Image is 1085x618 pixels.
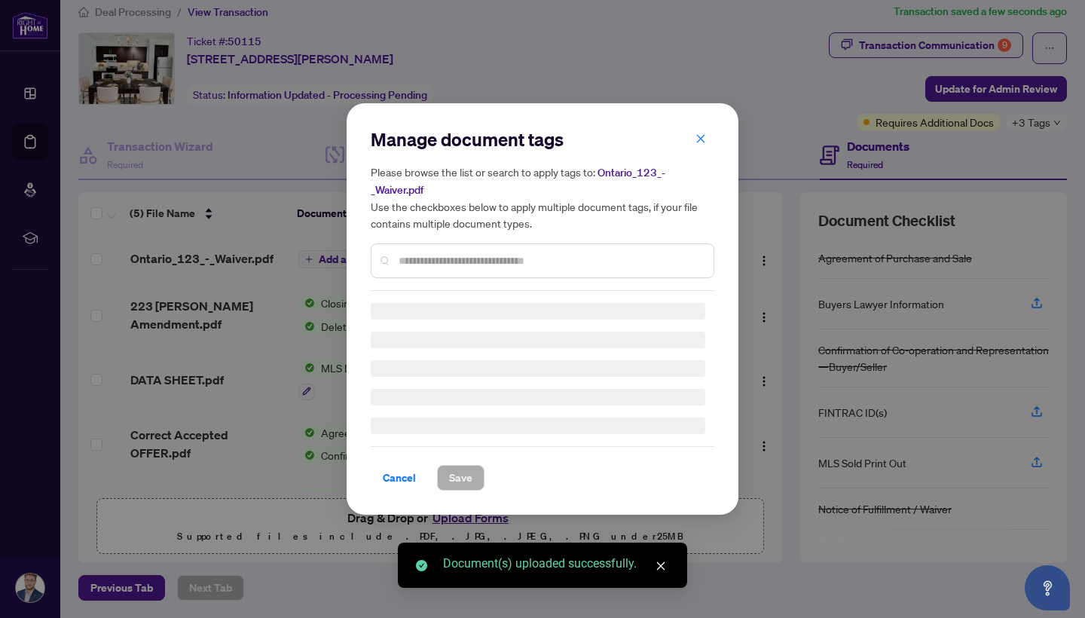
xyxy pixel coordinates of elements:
span: Cancel [383,466,416,490]
div: Document(s) uploaded successfully. [443,555,669,573]
button: Cancel [371,465,428,491]
h2: Manage document tags [371,127,714,151]
span: check-circle [416,560,427,571]
button: Open asap [1025,565,1070,610]
span: close [695,133,706,144]
a: Close [653,558,669,574]
h5: Please browse the list or search to apply tags to: Use the checkboxes below to apply multiple doc... [371,164,714,231]
span: close [656,561,666,571]
button: Save [437,465,484,491]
